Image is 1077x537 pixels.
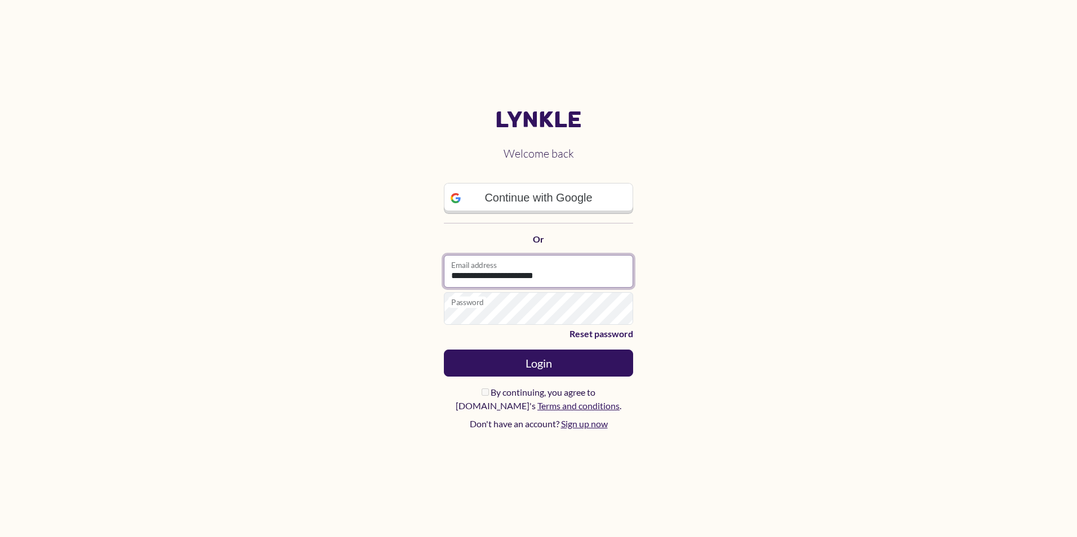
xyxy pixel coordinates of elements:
a: Reset password [444,327,633,341]
strong: Or [533,234,544,244]
a: Sign up now [561,418,608,429]
input: By continuing, you agree to [DOMAIN_NAME]'s Terms and conditions. [482,388,489,396]
a: Terms and conditions [537,400,620,411]
label: By continuing, you agree to [DOMAIN_NAME]'s . [444,386,633,413]
button: Login [444,350,633,377]
a: Lynkle [444,106,633,133]
p: Don't have an account? [444,417,633,431]
a: Continue with Google [444,183,633,213]
h2: Welcome back [444,138,633,169]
